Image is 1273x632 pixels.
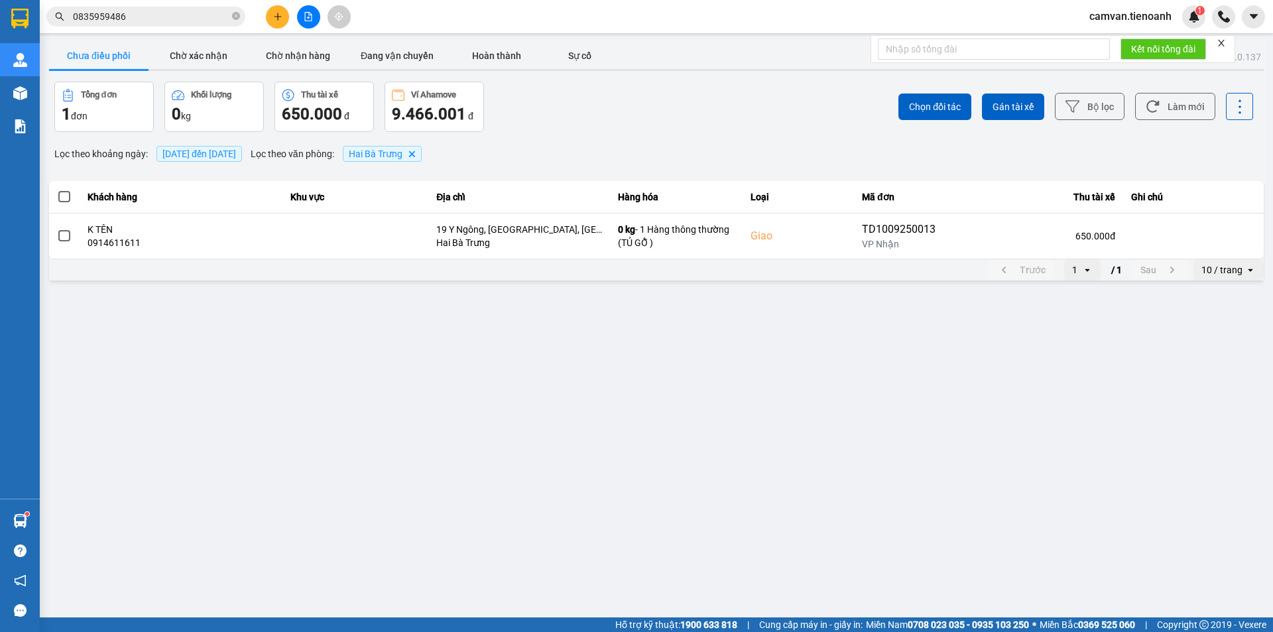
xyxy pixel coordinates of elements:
[759,617,863,632] span: Cung cấp máy in - giấy in:
[408,150,416,158] svg: Delete
[55,12,64,21] span: search
[1123,181,1264,214] th: Ghi chú
[162,149,236,159] span: 12/09/2025 đến 12/09/2025
[13,53,27,67] img: warehouse-icon
[191,90,231,99] div: Khối lượng
[347,42,447,69] button: Đang vận chuyển
[862,221,945,237] div: TD1009250013
[334,12,343,21] span: aim
[1131,42,1195,56] span: Kết nối tổng đài
[428,181,610,214] th: Địa chỉ
[172,105,181,123] span: 0
[1132,260,1188,280] button: next page. current page 1 / 1
[961,229,1115,243] div: 650.000 đ
[301,90,338,99] div: Thu tài xế
[411,90,456,99] div: Ví Ahamove
[11,9,29,29] img: logo-vxr
[14,574,27,587] span: notification
[25,512,29,516] sup: 1
[304,12,313,21] span: file-add
[1111,262,1122,278] span: / 1
[866,617,1029,632] span: Miền Nam
[1145,617,1147,632] span: |
[1245,265,1256,275] svg: open
[751,228,846,244] div: Giao
[618,224,635,235] span: 0 kg
[743,181,854,214] th: Loại
[88,236,274,249] div: 0914611611
[349,149,402,159] span: Hai Bà Trưng
[273,12,282,21] span: plus
[232,11,240,23] span: close-circle
[13,119,27,133] img: solution-icon
[164,82,264,132] button: Khối lượng0kg
[1121,38,1206,60] button: Kết nối tổng đài
[854,181,953,214] th: Mã đơn
[248,42,347,69] button: Chờ nhận hàng
[1040,617,1135,632] span: Miền Bắc
[62,105,71,123] span: 1
[172,103,257,125] div: kg
[982,94,1044,120] button: Gán tài xế
[988,260,1054,280] button: previous page. current page 1 / 1
[961,189,1115,205] div: Thu tài xế
[1218,11,1230,23] img: phone-icon
[80,181,282,214] th: Khách hàng
[73,9,229,24] input: Tìm tên, số ĐT hoặc mã đơn
[898,94,971,120] button: Chọn đối tác
[878,38,1110,60] input: Nhập số tổng đài
[546,42,613,69] button: Sự cố
[392,103,477,125] div: đ
[615,617,737,632] span: Hỗ trợ kỹ thuật:
[54,147,148,161] span: Lọc theo khoảng ngày :
[909,100,961,113] span: Chọn đối tác
[1199,620,1209,629] span: copyright
[1082,265,1093,275] svg: open
[328,5,351,29] button: aim
[680,619,737,630] strong: 1900 633 818
[385,82,484,132] button: Ví Ahamove9.466.001 đ
[1248,11,1260,23] span: caret-down
[862,237,945,251] div: VP Nhận
[610,181,743,214] th: Hàng hóa
[447,42,546,69] button: Hoàn thành
[1055,93,1124,120] button: Bộ lọc
[1135,93,1215,120] button: Làm mới
[232,12,240,20] span: close-circle
[1201,263,1243,277] div: 10 / trang
[274,82,374,132] button: Thu tài xế650.000 đ
[62,103,147,125] div: đơn
[1197,6,1202,15] span: 1
[282,103,367,125] div: đ
[1079,8,1182,25] span: camvan.tienoanh
[251,147,334,161] span: Lọc theo văn phòng :
[618,223,735,249] div: - 1 Hàng thông thường (TỦ GỖ )
[436,236,602,249] div: Hai Bà Trưng
[14,544,27,557] span: question-circle
[392,105,466,123] span: 9.466.001
[908,619,1029,630] strong: 0708 023 035 - 0935 103 250
[1244,263,1245,277] input: Selected 10 / trang.
[1072,263,1077,277] div: 1
[13,514,27,528] img: warehouse-icon
[266,5,289,29] button: plus
[1032,622,1036,627] span: ⚪️
[297,5,320,29] button: file-add
[747,617,749,632] span: |
[88,223,274,236] div: K TÊN
[993,100,1034,113] span: Gán tài xế
[13,86,27,100] img: warehouse-icon
[1242,5,1265,29] button: caret-down
[49,42,149,69] button: Chưa điều phối
[1195,6,1205,15] sup: 1
[282,181,429,214] th: Khu vực
[343,146,422,162] span: Hai Bà Trưng , close by backspace
[156,146,242,162] span: [DATE] đến [DATE]
[1188,11,1200,23] img: icon-new-feature
[54,82,154,132] button: Tổng đơn1đơn
[14,604,27,617] span: message
[282,105,342,123] span: 650.000
[1217,38,1226,48] span: close
[149,42,248,69] button: Chờ xác nhận
[1078,619,1135,630] strong: 0369 525 060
